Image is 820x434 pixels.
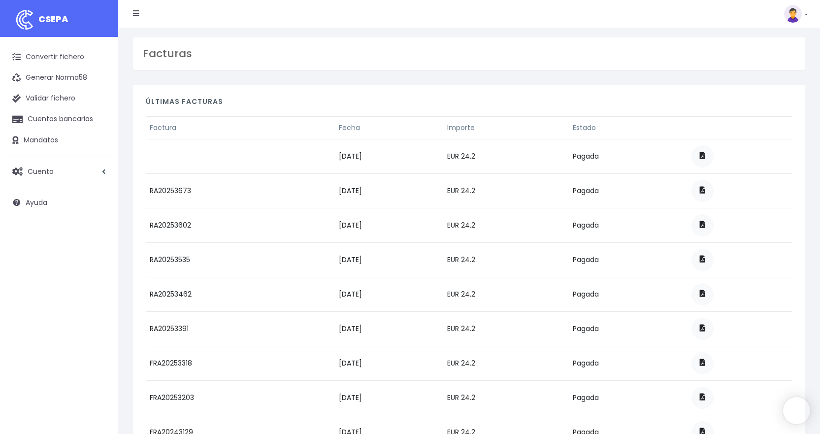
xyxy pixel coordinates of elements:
[569,139,688,173] td: Pagada
[5,192,113,213] a: Ayuda
[5,47,113,67] a: Convertir fichero
[443,311,569,346] td: EUR 24.2
[28,166,54,176] span: Cuenta
[335,277,443,311] td: [DATE]
[335,173,443,208] td: [DATE]
[5,88,113,109] a: Validar fichero
[26,198,47,207] span: Ayuda
[5,161,113,182] a: Cuenta
[38,13,68,25] span: CSEPA
[443,277,569,311] td: EUR 24.2
[335,380,443,415] td: [DATE]
[5,130,113,151] a: Mandatos
[335,208,443,242] td: [DATE]
[443,346,569,380] td: EUR 24.2
[569,380,688,415] td: Pagada
[335,242,443,277] td: [DATE]
[143,47,795,60] h3: Facturas
[12,7,37,32] img: logo
[569,116,688,139] th: Estado
[5,67,113,88] a: Generar Norma58
[335,116,443,139] th: Fecha
[146,380,335,415] td: FRA20253203
[146,173,335,208] td: RA20253673
[569,346,688,380] td: Pagada
[784,5,802,23] img: profile
[569,242,688,277] td: Pagada
[569,277,688,311] td: Pagada
[146,116,335,139] th: Factura
[443,116,569,139] th: Importe
[146,311,335,346] td: RA20253391
[443,173,569,208] td: EUR 24.2
[335,139,443,173] td: [DATE]
[443,208,569,242] td: EUR 24.2
[443,139,569,173] td: EUR 24.2
[146,208,335,242] td: RA20253602
[569,208,688,242] td: Pagada
[146,277,335,311] td: RA20253462
[335,346,443,380] td: [DATE]
[146,242,335,277] td: RA20253535
[146,346,335,380] td: FRA20253318
[443,380,569,415] td: EUR 24.2
[5,109,113,130] a: Cuentas bancarias
[569,311,688,346] td: Pagada
[443,242,569,277] td: EUR 24.2
[569,173,688,208] td: Pagada
[335,311,443,346] td: [DATE]
[146,98,792,111] h4: Últimas facturas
